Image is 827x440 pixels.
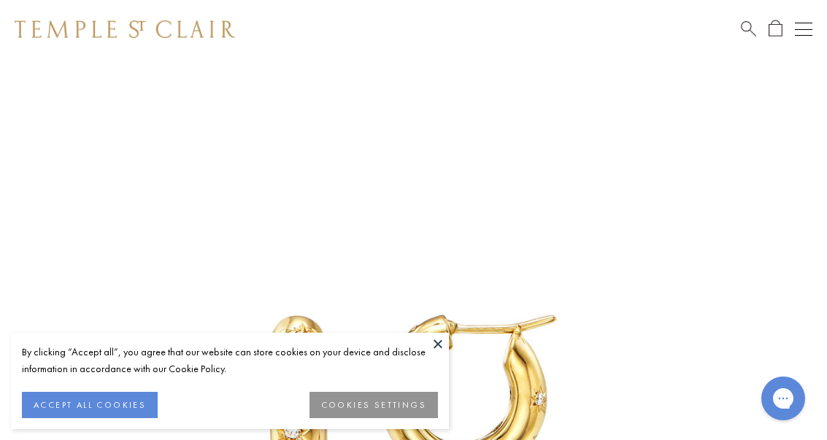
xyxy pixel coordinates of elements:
button: COOKIES SETTINGS [309,392,438,418]
a: Open Shopping Bag [769,20,782,38]
a: Search [741,20,756,38]
iframe: Gorgias live chat messenger [754,371,812,425]
button: Open navigation [795,20,812,38]
img: Temple St. Clair [15,20,235,38]
button: ACCEPT ALL COOKIES [22,392,158,418]
div: By clicking “Accept all”, you agree that our website can store cookies on your device and disclos... [22,344,438,377]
